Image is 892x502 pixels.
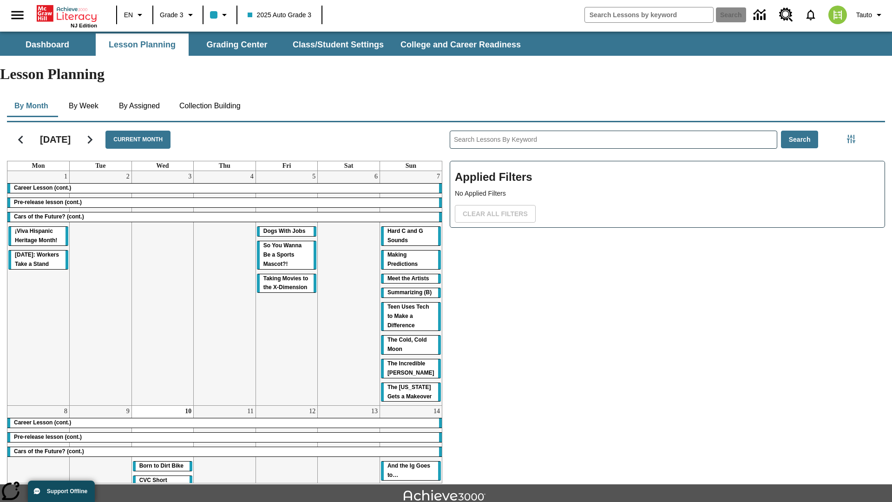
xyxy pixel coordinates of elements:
span: Labor Day: Workers Take a Stand [15,251,59,267]
div: Pre-release lesson (cont.) [7,198,442,207]
a: September 11, 2025 [245,406,255,417]
span: Born to Dirt Bike [139,462,184,469]
span: Support Offline [47,488,87,495]
div: Cars of the Future? (cont.) [7,447,442,456]
a: Resource Center, Will open in new tab [774,2,799,27]
a: Saturday [342,161,355,171]
div: Making Predictions [381,251,441,269]
button: By Assigned [111,95,167,117]
button: Profile/Settings [853,7,888,23]
h2: [DATE] [40,134,71,145]
button: Search [781,131,819,149]
input: Search Lessons By Keyword [450,131,777,148]
img: avatar image [828,6,847,24]
a: September 12, 2025 [307,406,317,417]
span: Tauto [856,10,872,20]
span: Career Lesson (cont.) [14,185,71,191]
input: search field [585,7,713,22]
span: Dogs With Jobs [263,228,306,234]
span: Summarizing (B) [387,289,432,296]
div: Born to Dirt Bike [133,462,193,471]
button: Grading Center [190,33,283,56]
td: September 2, 2025 [70,171,132,406]
button: Dashboard [1,33,94,56]
a: September 10, 2025 [183,406,193,417]
a: Notifications [799,3,823,27]
td: September 6, 2025 [318,171,380,406]
button: By Week [60,95,107,117]
button: Support Offline [28,481,95,502]
h2: Applied Filters [455,166,880,189]
a: September 7, 2025 [435,171,442,182]
span: And the Ig Goes to… [387,462,430,478]
a: Thursday [217,161,232,171]
div: ¡Viva Hispanic Heritage Month! [8,227,68,245]
button: By Month [7,95,56,117]
a: Tuesday [93,161,107,171]
span: EN [124,10,133,20]
a: Sunday [404,161,418,171]
div: And the Ig Goes to… [381,462,441,480]
a: Friday [281,161,293,171]
p: No Applied Filters [455,189,880,198]
button: Current Month [105,131,171,149]
button: Lesson Planning [96,33,189,56]
span: Meet the Artists [387,275,429,282]
button: Class/Student Settings [285,33,391,56]
a: September 8, 2025 [62,406,69,417]
td: September 5, 2025 [256,171,318,406]
span: The Incredible Kellee Edwards [387,360,434,376]
a: September 6, 2025 [373,171,380,182]
div: Career Lesson (cont.) [7,418,442,428]
a: September 1, 2025 [62,171,69,182]
button: Open side menu [4,1,31,29]
span: Cars of the Future? (cont.) [14,448,84,455]
span: Teen Uses Tech to Make a Difference [387,304,429,329]
a: September 5, 2025 [310,171,317,182]
td: September 3, 2025 [131,171,194,406]
span: CVC Short Vowels Lesson 2 [139,477,184,493]
div: Dogs With Jobs [257,227,317,236]
a: Data Center [748,2,774,28]
span: Taking Movies to the X-Dimension [263,275,308,291]
td: September 7, 2025 [380,171,442,406]
div: Teen Uses Tech to Make a Difference [381,303,441,330]
a: Home [37,4,97,23]
div: CVC Short Vowels Lesson 2 [133,476,193,495]
button: Filters Side menu [842,130,860,148]
a: September 9, 2025 [125,406,131,417]
span: Hard C and G Sounds [387,228,423,244]
div: Applied Filters [450,161,885,228]
a: September 4, 2025 [249,171,256,182]
span: Pre-release lesson (cont.) [14,434,82,440]
span: Cars of the Future? (cont.) [14,213,84,220]
span: So You Wanna Be a Sports Mascot?! [263,242,302,267]
button: Next [78,128,102,152]
div: Hard C and G Sounds [381,227,441,245]
span: The Missouri Gets a Makeover [387,384,432,400]
span: NJ Edition [71,23,97,28]
button: Language: EN, Select a language [120,7,150,23]
div: So You Wanna Be a Sports Mascot?! [257,241,317,269]
span: Career Lesson (cont.) [14,419,71,426]
div: Cars of the Future? (cont.) [7,212,442,222]
span: Pre-release lesson (cont.) [14,199,82,205]
span: 2025 Auto Grade 3 [248,10,312,20]
div: Summarizing (B) [381,288,441,297]
div: Taking Movies to the X-Dimension [257,274,317,293]
div: Home [37,3,97,28]
div: Search [442,119,885,483]
span: Grade 3 [160,10,184,20]
div: Pre-release lesson (cont.) [7,433,442,442]
div: Career Lesson (cont.) [7,184,442,193]
button: Grade: Grade 3, Select a grade [156,7,200,23]
div: Meet the Artists [381,274,441,284]
a: September 2, 2025 [125,171,131,182]
a: Monday [30,161,47,171]
div: The Missouri Gets a Makeover [381,383,441,402]
div: The Incredible Kellee Edwards [381,359,441,378]
button: Class color is light blue. Change class color [206,7,234,23]
button: Select a new avatar [823,3,853,27]
span: ¡Viva Hispanic Heritage Month! [15,228,57,244]
button: Collection Building [172,95,248,117]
